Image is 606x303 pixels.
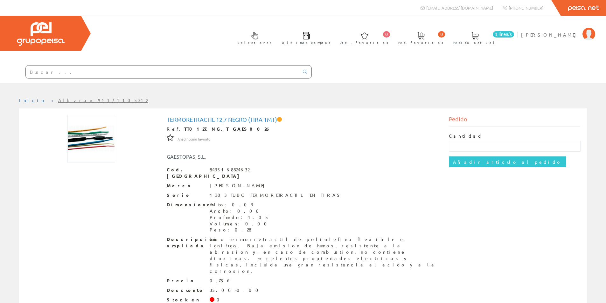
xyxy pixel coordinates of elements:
label: Cantidad [449,133,483,139]
div: 1303 TUBO TERMORETRACTIL EN TIRAS [210,192,343,198]
div: 0 [217,297,223,303]
span: 0 [383,31,390,38]
span: [EMAIL_ADDRESS][DOMAIN_NAME] [426,5,493,10]
span: Cod. [GEOGRAPHIC_DATA] [167,167,205,179]
div: GAESTOPAS, S.L. [162,153,327,160]
span: Pedido actual [453,39,497,46]
strong: TT0127.NG.T GAES0026 [184,126,270,132]
span: Descuento [167,287,205,293]
div: 8435168824632 [210,167,249,173]
div: Ref. [167,126,440,132]
a: [PERSON_NAME] [521,26,595,32]
img: Grupo Peisa [17,22,65,46]
span: 0 [438,31,445,38]
div: Tubo termorretractil de poliolefina flexible e ignifugo. Baja emision de humos, resistente a la a... [210,236,440,274]
div: Alto: 0.03 [210,202,271,208]
div: Pedido [449,115,581,127]
a: Inicio [19,97,46,103]
div: 0,78 € [210,278,230,284]
div: [PERSON_NAME] [210,182,268,189]
div: Profundo: 1.05 [210,214,271,221]
div: Volumen: 0.00 [210,221,271,227]
span: 1 línea/s [493,31,514,38]
img: Foto artículo Termoretractil 12,7 Negro (tira 1mt) (150x150) [67,115,115,162]
div: 35.00+0.00 [210,287,262,293]
span: Añadir como favorito [178,137,210,142]
a: Selectores [231,26,275,48]
span: [PHONE_NUMBER] [509,5,543,10]
a: Albarán #11/1105312 [58,97,148,103]
span: [PERSON_NAME] [521,31,579,38]
span: Dimensiones [167,202,205,208]
a: Últimas compras [275,26,334,48]
input: Buscar ... [26,65,299,78]
span: Marca [167,182,205,189]
span: Últimas compras [282,39,331,46]
a: 1 línea/s Pedido actual [447,26,516,48]
span: Art. favoritos [340,39,388,46]
span: Descripción ampliada [167,236,205,249]
span: Serie [167,192,205,198]
a: Añadir como favorito [178,136,210,141]
input: Añadir artículo al pedido [449,156,566,167]
span: Ped. favoritos [398,39,443,46]
span: Selectores [238,39,272,46]
h1: Termoretractil 12,7 Negro (tira 1mt) [167,116,440,123]
div: Peso: 0.28 [210,227,271,233]
div: Ancho: 0.08 [210,208,271,214]
span: Precio [167,278,205,284]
